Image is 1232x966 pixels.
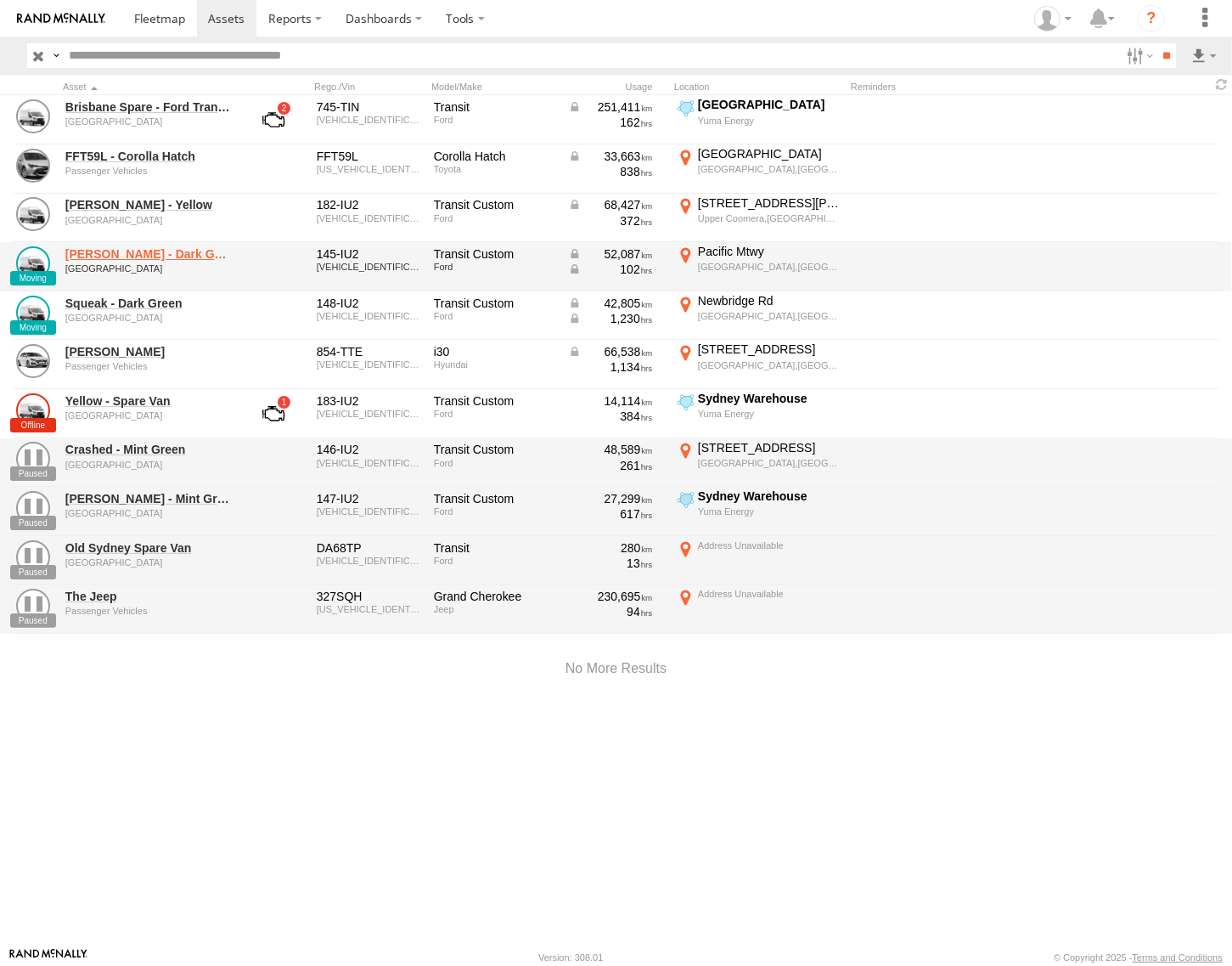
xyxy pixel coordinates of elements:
div: [GEOGRAPHIC_DATA],[GEOGRAPHIC_DATA] [698,163,841,175]
div: 1C4RJFFM8CC356233 [317,604,422,614]
div: WF0YXXTTGYPY76667 [317,506,422,517]
div: [GEOGRAPHIC_DATA],[GEOGRAPHIC_DATA] [698,261,841,273]
div: Model/Make [431,81,559,93]
div: Transit Custom [434,197,556,212]
div: undefined [65,508,230,518]
div: Ford [434,262,556,272]
div: 838 [568,164,653,179]
div: Rego./Vin [314,81,425,93]
a: FFT59L - Corolla Hatch [65,149,230,164]
label: Click to View Current Location [674,244,844,290]
div: 327SQH [317,589,422,604]
a: Brisbane Spare - Ford Transit [65,99,230,115]
div: Location [674,81,844,93]
div: Yuma Energy [698,115,841,127]
div: WF0YXXTTGYPY76664 [317,262,422,272]
div: Ford [434,556,556,566]
div: KMHD351ELEU170870 [317,359,422,370]
div: WF0YXXTTGYPY76669 [317,409,422,419]
div: 183-IU2 [317,393,422,409]
div: Ford [434,409,556,419]
label: Click to View Current Location [674,586,844,632]
a: [PERSON_NAME] - Mint Green [65,491,230,506]
span: Refresh [1212,76,1232,93]
div: 48,589 [568,442,653,457]
div: 372 [568,213,653,229]
div: Sydney Warehouse [698,391,841,406]
div: Data from Vehicle CANbus [568,149,653,164]
div: [STREET_ADDRESS] [698,440,841,455]
div: undefined [65,215,230,225]
div: Click to Sort [63,81,233,93]
div: Jeep [434,604,556,614]
img: rand-logo.svg [17,13,105,25]
div: 148-IU2 [317,296,422,311]
a: Terms and Conditions [1133,952,1223,963]
div: 27,299 [568,491,653,506]
div: Transit Custom [434,393,556,409]
div: Sydney Warehouse [698,489,841,504]
a: View Asset Details [16,99,50,133]
div: Hyundai [434,359,556,370]
div: Data from Vehicle CANbus [568,246,653,262]
div: Newbridge Rd [698,293,841,308]
a: Old Sydney Spare Van [65,540,230,556]
div: WF0YXXTTGYPY76665 [317,458,422,468]
label: Click to View Current Location [674,440,844,486]
div: Toyota [434,164,556,174]
div: © Copyright 2025 - [1054,952,1223,963]
div: Reminders [851,81,1038,93]
div: 280 [568,540,653,556]
div: undefined [65,606,230,616]
div: Pacific Mtwy [698,244,841,259]
div: i30 [434,344,556,359]
a: View Asset Details [16,149,50,183]
label: Search Query [49,43,63,68]
div: 162 [568,115,653,130]
div: undefined [65,263,230,274]
div: Data from Vehicle CANbus [568,262,653,277]
a: View Asset Details [16,197,50,231]
div: Ford [434,115,556,125]
label: Click to View Current Location [674,146,844,192]
label: Click to View Current Location [674,195,844,241]
div: [GEOGRAPHIC_DATA],[GEOGRAPHIC_DATA] [698,457,841,469]
div: FFT59L [317,149,422,164]
a: Squeak - Dark Green [65,296,230,311]
div: Usage [565,81,667,93]
div: WF0XXXTTFXCR80642 [317,556,422,566]
div: Version: 308.01 [538,952,603,963]
div: undefined [65,361,230,371]
div: undefined [65,116,230,127]
div: 261 [568,458,653,473]
div: 14,114 [568,393,653,409]
div: Transit Custom [434,246,556,262]
a: View Asset with Fault/s [242,99,305,140]
div: [GEOGRAPHIC_DATA],[GEOGRAPHIC_DATA] [698,310,841,322]
div: 146-IU2 [317,442,422,457]
div: undefined [65,166,230,176]
div: 147-IU2 [317,491,422,506]
label: Click to View Current Location [674,391,844,437]
a: View Asset Details [16,442,50,476]
div: undefined [65,410,230,421]
div: [GEOGRAPHIC_DATA],[GEOGRAPHIC_DATA] [698,359,841,371]
div: Ford [434,506,556,517]
div: 617 [568,506,653,522]
div: [STREET_ADDRESS] [698,342,841,357]
div: 1,134 [568,359,653,375]
div: undefined [65,557,230,568]
label: Click to View Current Location [674,293,844,339]
div: WF0XXXBDFXDB63487 [317,115,422,125]
div: Yuma Energy [698,408,841,420]
div: WF0YXXTTGYPY76670 [317,213,422,223]
div: Yuma Energy [698,506,841,517]
div: 13 [568,556,653,571]
a: Visit our Website [9,949,87,966]
a: Yellow - Spare Van [65,393,230,409]
a: [PERSON_NAME] - Dark Green [65,246,230,262]
label: Click to View Current Location [674,538,844,584]
div: 745-TIN [317,99,422,115]
label: Click to View Current Location [674,97,844,143]
a: View Asset Details [16,540,50,574]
